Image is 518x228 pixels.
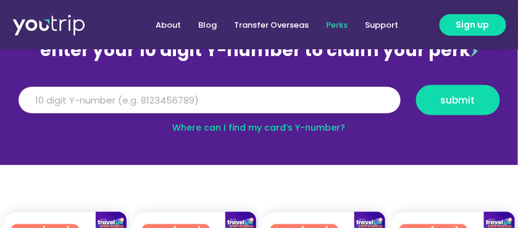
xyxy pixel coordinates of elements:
form: Y Number [19,85,500,124]
a: Perks [318,14,357,36]
div: enter your 10 digit Y-number to claim your perk [12,35,506,67]
a: Where can I find my card’s Y-number? [173,121,346,134]
a: Sign up [440,14,506,36]
a: Support [357,14,407,36]
input: 10 digit Y-number (e.g. 8123456789) [19,87,401,114]
nav: Menu [111,14,407,36]
button: submit [416,85,500,115]
span: Sign up [456,18,490,31]
a: About [148,14,190,36]
a: Transfer Overseas [226,14,318,36]
span: submit [441,96,475,105]
a: Blog [190,14,226,36]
